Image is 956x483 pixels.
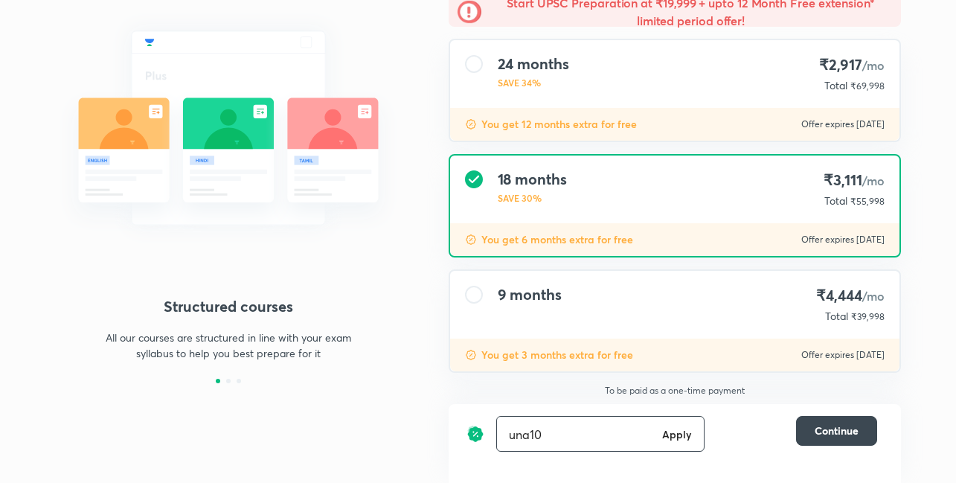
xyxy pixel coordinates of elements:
p: Total [824,193,847,208]
h4: 18 months [498,170,567,188]
p: SAVE 34% [498,76,569,89]
input: Have a referral code? [497,417,656,452]
p: You get 3 months extra for free [481,348,633,362]
p: Total [824,78,847,93]
span: ₹55,998 [850,196,885,207]
button: Continue [796,416,877,446]
span: /mo [862,173,885,188]
h4: ₹4,444 [816,286,884,306]
p: Offer expires [DATE] [801,234,885,246]
p: You get 12 months extra for free [481,117,637,132]
span: /mo [862,57,885,73]
span: ₹69,998 [850,80,885,92]
img: discount [466,416,484,452]
h4: 9 months [498,286,562,304]
span: Continue [815,423,859,438]
h4: ₹3,111 [818,170,885,191]
p: Total [825,309,848,324]
h4: ₹2,917 [818,55,885,75]
img: discount [465,349,477,361]
h4: Structured courses [56,295,401,318]
p: You get 6 months extra for free [481,232,633,247]
p: Offer expires [DATE] [801,349,885,361]
span: ₹39,998 [851,311,885,322]
img: discount [465,234,477,246]
h6: Apply [662,426,692,442]
span: /mo [862,288,885,304]
p: To be paid as a one-time payment [437,385,913,397]
img: discount [465,118,477,130]
p: Offer expires [DATE] [801,118,885,130]
p: All our courses are structured in line with your exam syllabus to help you best prepare for it [99,330,358,361]
h4: 24 months [498,55,569,73]
p: SAVE 30% [498,191,567,205]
